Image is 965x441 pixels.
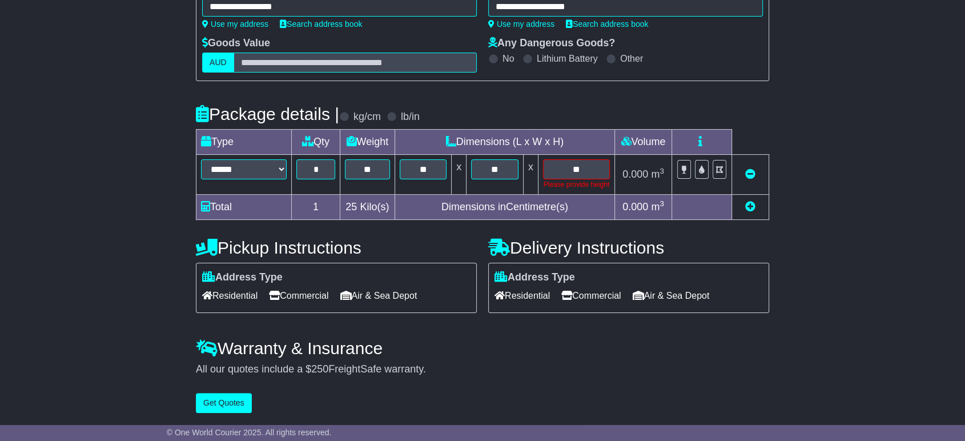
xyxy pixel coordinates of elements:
h4: Delivery Instructions [488,238,769,257]
span: Residential [202,287,258,304]
span: Commercial [269,287,328,304]
label: Lithium Battery [537,53,598,64]
a: Remove this item [745,169,755,180]
div: Please provide height [543,179,610,190]
label: Goods Value [202,37,270,50]
label: Address Type [494,271,575,284]
h4: Warranty & Insurance [196,339,769,358]
button: Get Quotes [196,393,252,413]
a: Search address book [566,19,648,29]
td: Dimensions in Centimetre(s) [395,195,614,220]
td: x [452,155,467,195]
sup: 3 [660,167,664,175]
h4: Package details | [196,105,339,123]
td: Dimensions (L x W x H) [395,130,614,155]
span: Commercial [561,287,621,304]
td: Type [196,130,292,155]
td: Total [196,195,292,220]
label: kg/cm [353,111,381,123]
td: Qty [292,130,340,155]
label: Address Type [202,271,283,284]
a: Search address book [280,19,362,29]
td: Volume [614,130,672,155]
a: Use my address [202,19,268,29]
a: Use my address [488,19,554,29]
td: 1 [292,195,340,220]
td: Kilo(s) [340,195,395,220]
span: 250 [311,363,328,375]
label: lb/in [401,111,420,123]
sup: 3 [660,199,664,208]
span: m [651,201,664,213]
span: Air & Sea Depot [633,287,710,304]
span: © One World Courier 2025. All rights reserved. [167,428,332,437]
label: Any Dangerous Goods? [488,37,615,50]
span: Residential [494,287,550,304]
label: AUD [202,53,234,73]
h4: Pickup Instructions [196,238,477,257]
td: x [523,155,538,195]
label: Other [620,53,643,64]
label: No [502,53,514,64]
span: 0.000 [622,169,648,180]
span: 0.000 [622,201,648,213]
span: Air & Sea Depot [340,287,417,304]
span: 25 [345,201,357,213]
span: m [651,169,664,180]
a: Add new item [745,201,755,213]
div: All our quotes include a $ FreightSafe warranty. [196,363,769,376]
td: Weight [340,130,395,155]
